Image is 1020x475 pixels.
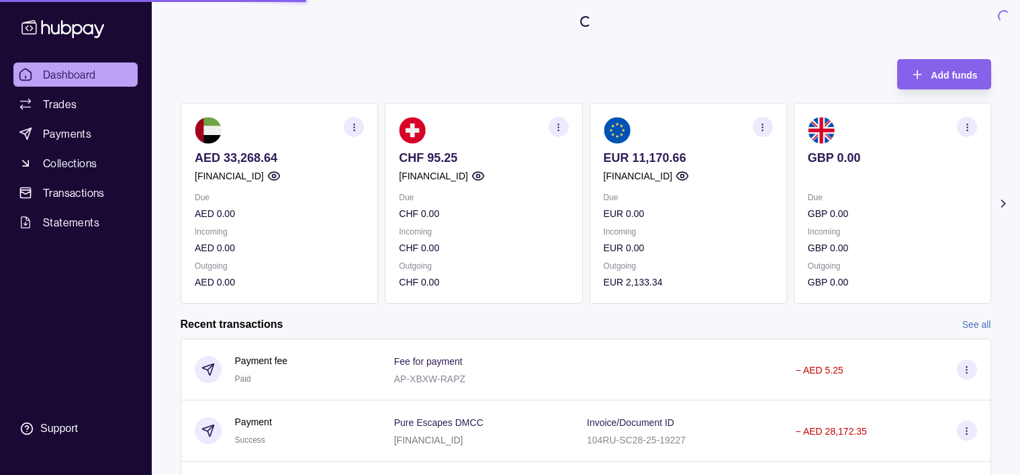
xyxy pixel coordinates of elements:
[195,190,364,205] p: Due
[399,117,426,144] img: ch
[399,259,568,273] p: Outgoing
[399,224,568,239] p: Incoming
[235,415,272,429] p: Payment
[796,426,867,437] p: − AED 28,172.35
[13,122,138,146] a: Payments
[195,206,364,221] p: AED 0.00
[399,206,568,221] p: CHF 0.00
[195,259,364,273] p: Outgoing
[195,117,222,144] img: ae
[603,224,772,239] p: Incoming
[603,206,772,221] p: EUR 0.00
[394,435,463,445] p: [FINANCIAL_ID]
[43,96,77,112] span: Trades
[43,214,99,230] span: Statements
[235,435,265,445] span: Success
[931,70,977,81] span: Add funds
[603,275,772,290] p: EUR 2,133.34
[796,365,843,376] p: − AED 5.25
[399,190,568,205] p: Due
[13,62,138,87] a: Dashboard
[603,150,772,165] p: EUR 11,170.66
[807,117,834,144] img: gb
[394,356,463,367] p: Fee for payment
[962,317,991,332] a: See all
[195,224,364,239] p: Incoming
[399,169,468,183] p: [FINANCIAL_ID]
[399,241,568,255] p: CHF 0.00
[807,206,976,221] p: GBP 0.00
[603,117,630,144] img: eu
[13,92,138,116] a: Trades
[235,374,251,384] span: Paid
[897,59,990,89] button: Add funds
[43,185,105,201] span: Transactions
[603,241,772,255] p: EUR 0.00
[235,353,288,368] p: Payment fee
[807,275,976,290] p: GBP 0.00
[807,224,976,239] p: Incoming
[195,150,364,165] p: AED 33,268.64
[603,190,772,205] p: Due
[603,259,772,273] p: Outgoing
[399,275,568,290] p: CHF 0.00
[13,415,138,443] a: Support
[394,417,483,428] p: Pure Escapes DMCC
[43,155,97,171] span: Collections
[807,241,976,255] p: GBP 0.00
[587,417,674,428] p: Invoice/Document ID
[43,67,96,83] span: Dashboard
[603,169,672,183] p: [FINANCIAL_ID]
[807,259,976,273] p: Outgoing
[399,150,568,165] p: CHF 95.25
[807,190,976,205] p: Due
[181,317,283,332] h2: Recent transactions
[43,126,91,142] span: Payments
[195,169,264,183] p: [FINANCIAL_ID]
[587,435,686,445] p: 104RU-SC28-25-19227
[195,241,364,255] p: AED 0.00
[13,181,138,205] a: Transactions
[40,421,78,436] div: Support
[195,275,364,290] p: AED 0.00
[807,150,976,165] p: GBP 0.00
[13,151,138,175] a: Collections
[13,210,138,234] a: Statements
[394,374,465,384] p: AP-XBXW-RAPZ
